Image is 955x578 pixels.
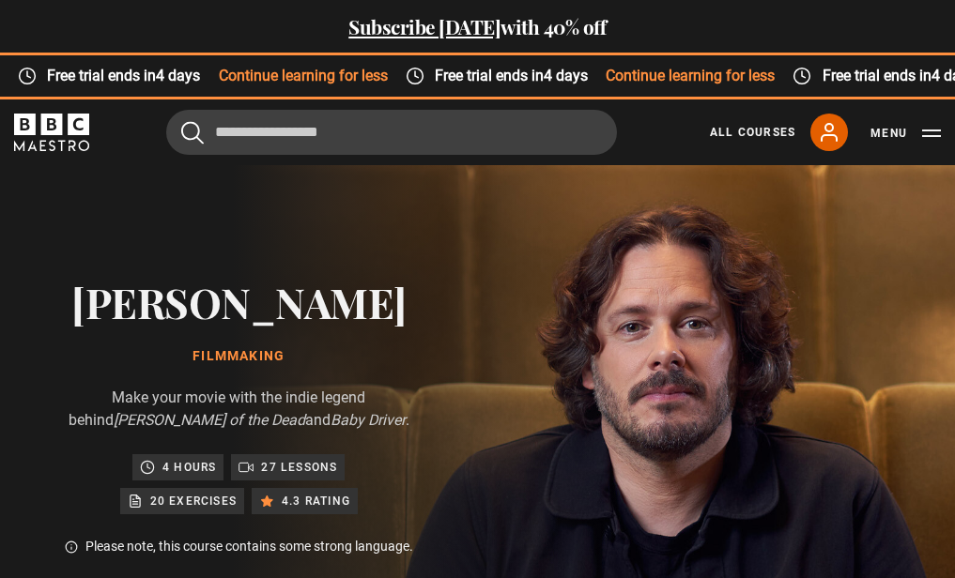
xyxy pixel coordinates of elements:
[331,411,406,429] i: Baby Driver
[383,65,771,87] div: Continue learning for less
[166,110,617,155] input: Search
[710,124,795,141] a: All Courses
[33,65,214,87] span: Free trial ends in
[60,349,418,364] h1: Filmmaking
[152,67,196,84] time: 4 days
[420,65,601,87] span: Free trial ends in
[348,13,501,39] a: Subscribe [DATE]
[150,492,237,510] p: 20 exercises
[60,278,418,326] h2: [PERSON_NAME]
[60,387,418,432] p: Make your movie with the indie legend behind and .
[282,492,350,510] p: 4.3 rating
[870,124,941,143] button: Toggle navigation
[181,121,204,144] button: Submit the search query
[539,67,583,84] time: 4 days
[261,458,337,477] p: 27 lessons
[14,114,89,151] svg: BBC Maestro
[162,458,216,477] p: 4 hours
[114,411,305,429] i: [PERSON_NAME] of the Dead
[85,537,413,556] p: Please note, this course contains some strong language.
